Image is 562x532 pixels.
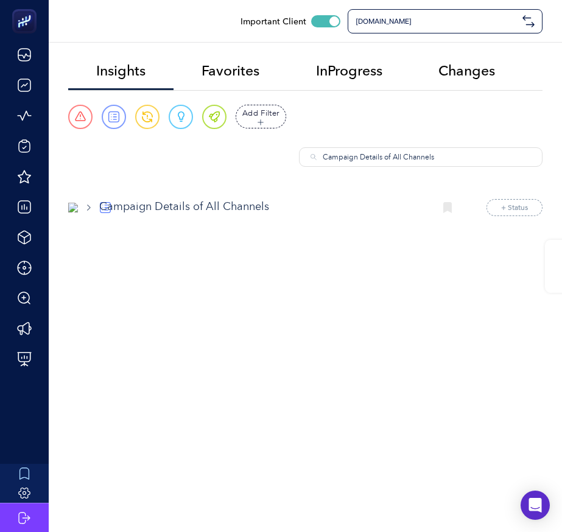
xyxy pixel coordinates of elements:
img: Bookmark icon [443,202,452,213]
span: [DOMAIN_NAME] [356,16,518,26]
img: add filter [258,119,264,125]
span: Favorites [202,63,259,79]
div: Open Intercom Messenger [521,491,550,520]
img: Chevron Right [87,205,91,211]
span: Important Client [241,15,306,27]
img: Search Insight [311,154,317,160]
img: svg%3e [522,15,535,27]
img: undefined [68,203,78,212]
span: Changes [438,63,495,79]
span: InProgress [316,63,382,79]
span: Insights [96,63,146,79]
button: + Status [486,199,543,216]
span: Add Filter [242,108,279,120]
p: Campaign Details of All Channels [99,199,426,215]
input: Search Insight [323,152,531,163]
